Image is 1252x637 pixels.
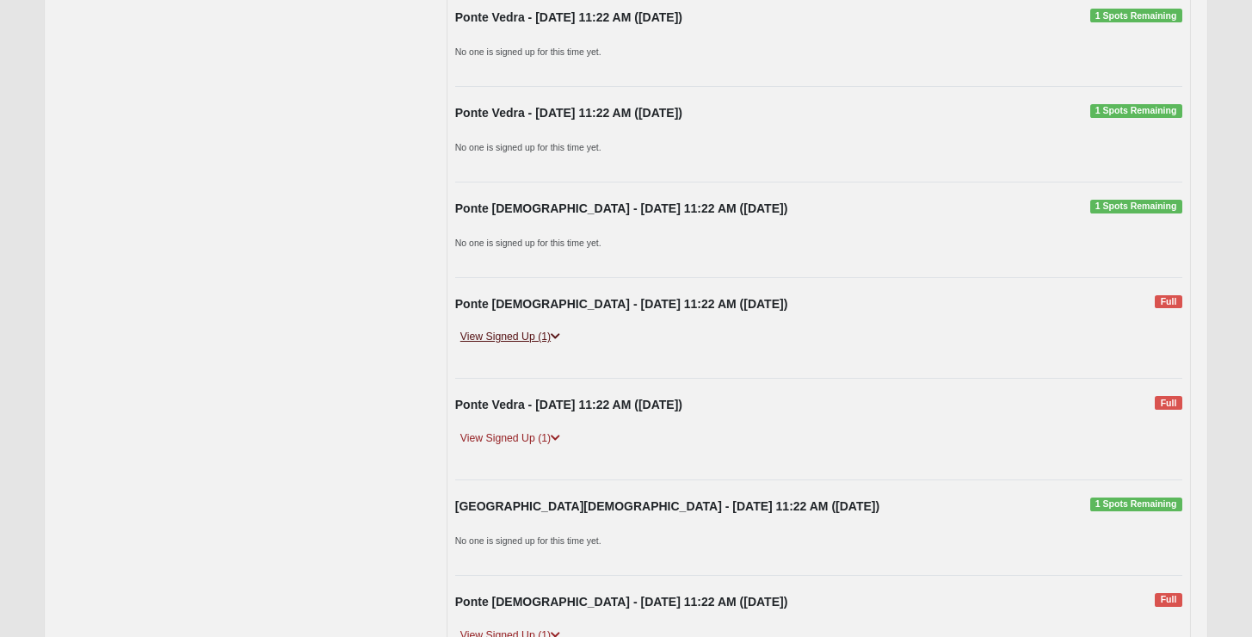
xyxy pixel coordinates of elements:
a: View Signed Up (1) [455,430,565,448]
span: 1 Spots Remaining [1090,200,1182,213]
small: No one is signed up for this time yet. [455,46,601,57]
strong: Ponte Vedra - [DATE] 11:22 AM ([DATE]) [455,398,682,411]
strong: Ponte [DEMOGRAPHIC_DATA] - [DATE] 11:22 AM ([DATE]) [455,595,788,609]
strong: Ponte [DEMOGRAPHIC_DATA] - [DATE] 11:22 AM ([DATE]) [455,297,788,311]
span: Full [1155,295,1181,309]
span: Full [1155,396,1181,410]
span: 1 Spots Remaining [1090,104,1182,118]
small: No one is signed up for this time yet. [455,142,601,152]
span: 1 Spots Remaining [1090,498,1182,511]
span: Full [1155,593,1181,607]
strong: Ponte Vedra - [DATE] 11:22 AM ([DATE]) [455,106,682,120]
small: No one is signed up for this time yet. [455,238,601,248]
strong: [GEOGRAPHIC_DATA][DEMOGRAPHIC_DATA] - [DATE] 11:22 AM ([DATE]) [455,499,879,513]
span: 1 Spots Remaining [1090,9,1182,22]
a: View Signed Up (1) [455,328,565,346]
strong: Ponte [DEMOGRAPHIC_DATA] - [DATE] 11:22 AM ([DATE]) [455,201,788,215]
strong: Ponte Vedra - [DATE] 11:22 AM ([DATE]) [455,10,682,24]
small: No one is signed up for this time yet. [455,535,601,546]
